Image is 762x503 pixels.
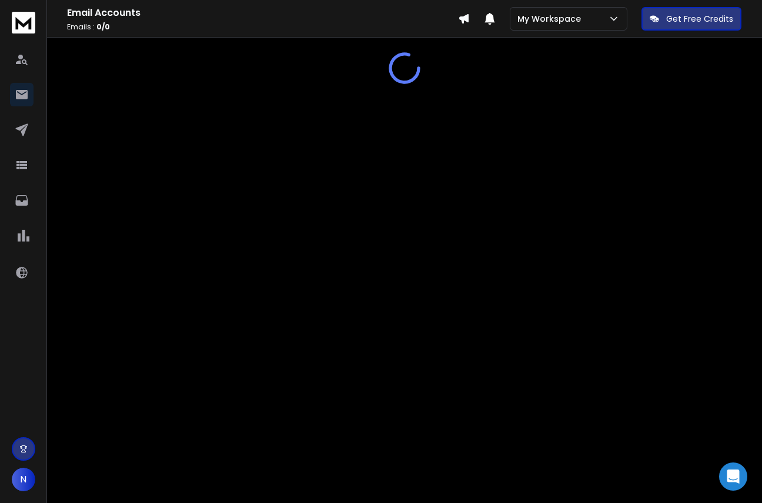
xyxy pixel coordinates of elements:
button: N [12,468,35,491]
h1: Email Accounts [67,6,458,20]
p: Get Free Credits [666,13,733,25]
p: Emails : [67,22,458,32]
p: My Workspace [517,13,586,25]
img: logo [12,12,35,33]
span: 0 / 0 [96,22,110,32]
div: Open Intercom Messenger [719,462,747,491]
button: Get Free Credits [641,7,741,31]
